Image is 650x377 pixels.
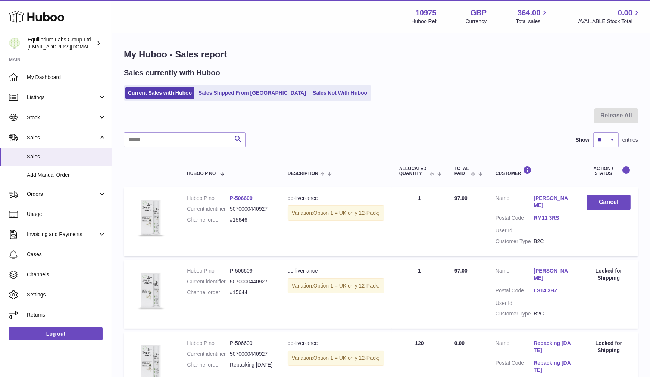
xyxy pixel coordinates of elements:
[230,351,273,358] dd: 5070000440927
[230,216,273,223] dd: #15646
[622,136,638,144] span: entries
[27,251,106,258] span: Cases
[230,205,273,213] dd: 5070000440927
[313,355,379,361] span: Option 1 = UK only 12-Pack;
[230,267,273,274] dd: P-506609
[187,195,230,202] dt: Huboo P no
[392,260,447,329] td: 1
[587,340,631,354] div: Locked for Shipping
[27,74,106,81] span: My Dashboard
[27,114,98,121] span: Stock
[496,359,534,376] dt: Postal Code
[187,289,230,296] dt: Channel order
[131,195,169,241] img: 3PackDeliverance_Front.jpg
[534,359,572,374] a: Repacking [DATE]
[196,87,309,99] a: Sales Shipped From [GEOGRAPHIC_DATA]
[9,38,20,49] img: huboo@equilibriumlabs.com
[578,18,641,25] span: AVAILABLE Stock Total
[288,171,318,176] span: Description
[534,310,572,317] dd: B2C
[27,311,106,318] span: Returns
[412,18,437,25] div: Huboo Ref
[124,68,220,78] h2: Sales currently with Huboo
[496,300,534,307] dt: User Id
[496,195,534,211] dt: Name
[313,283,379,289] span: Option 1 = UK only 12-Pack;
[125,87,194,99] a: Current Sales with Huboo
[496,238,534,245] dt: Customer Type
[27,191,98,198] span: Orders
[587,195,631,210] button: Cancel
[454,268,468,274] span: 97.00
[230,361,273,368] dd: Repacking [DATE]
[288,351,384,366] div: Variation:
[466,18,487,25] div: Currency
[187,205,230,213] dt: Current identifier
[496,267,534,283] dt: Name
[618,8,632,18] span: 0.00
[534,340,572,354] a: Repacking [DATE]
[187,171,216,176] span: Huboo P no
[313,210,379,216] span: Option 1 = UK only 12-Pack;
[28,44,110,50] span: [EMAIL_ADDRESS][DOMAIN_NAME]
[454,195,468,201] span: 97.00
[9,327,103,340] a: Log out
[230,195,253,201] a: P-506609
[496,166,572,176] div: Customer
[534,267,572,282] a: [PERSON_NAME]
[496,227,534,234] dt: User Id
[471,8,487,18] strong: GBP
[534,238,572,245] dd: B2C
[27,134,98,141] span: Sales
[516,18,549,25] span: Total sales
[187,361,230,368] dt: Channel order
[288,267,384,274] div: de-liver-ance
[27,153,106,160] span: Sales
[534,214,572,222] a: RM11 3RS
[27,231,98,238] span: Invoicing and Payments
[230,289,273,296] dd: #15644
[576,136,590,144] label: Show
[496,214,534,223] dt: Postal Code
[496,310,534,317] dt: Customer Type
[288,340,384,347] div: de-liver-ance
[534,195,572,209] a: [PERSON_NAME]
[288,195,384,202] div: de-liver-ance
[454,166,469,176] span: Total paid
[27,271,106,278] span: Channels
[416,8,437,18] strong: 10975
[27,291,106,298] span: Settings
[187,351,230,358] dt: Current identifier
[399,166,428,176] span: ALLOCATED Quantity
[587,166,631,176] div: Action / Status
[27,172,106,179] span: Add Manual Order
[124,48,638,60] h1: My Huboo - Sales report
[27,94,98,101] span: Listings
[187,216,230,223] dt: Channel order
[516,8,549,25] a: 364.00 Total sales
[534,287,572,294] a: LS14 3HZ
[230,340,273,347] dd: P-506609
[131,267,169,314] img: 3PackDeliverance_Front.jpg
[587,267,631,282] div: Locked for Shipping
[187,267,230,274] dt: Huboo P no
[392,187,447,256] td: 1
[187,278,230,285] dt: Current identifier
[454,340,465,346] span: 0.00
[288,278,384,293] div: Variation:
[578,8,641,25] a: 0.00 AVAILABLE Stock Total
[496,340,534,356] dt: Name
[496,287,534,296] dt: Postal Code
[518,8,540,18] span: 364.00
[27,211,106,218] span: Usage
[288,205,384,221] div: Variation:
[310,87,370,99] a: Sales Not With Huboo
[187,340,230,347] dt: Huboo P no
[230,278,273,285] dd: 5070000440927
[28,36,95,50] div: Equilibrium Labs Group Ltd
